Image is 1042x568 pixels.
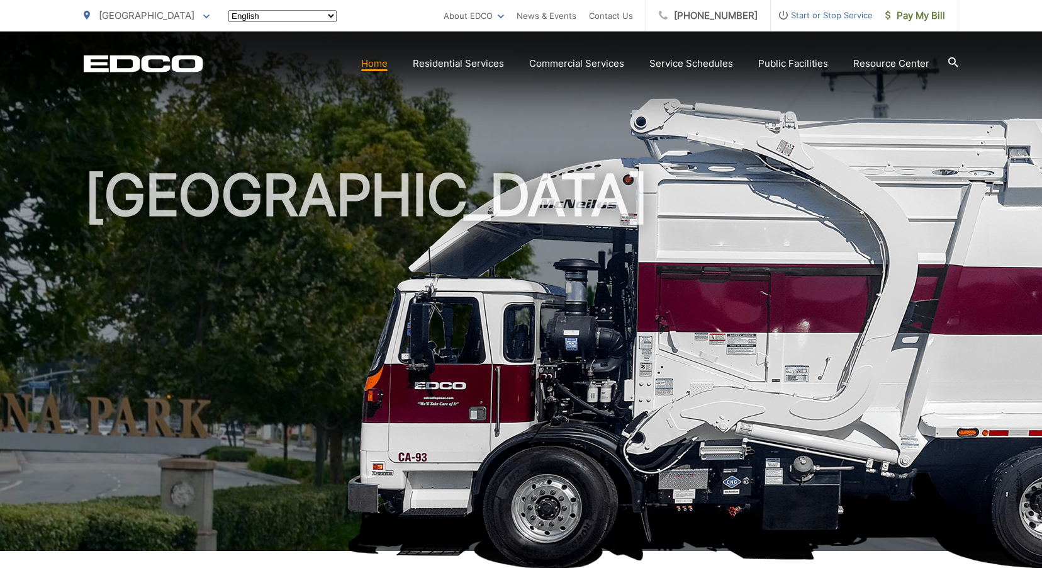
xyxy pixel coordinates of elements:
[649,56,733,71] a: Service Schedules
[517,8,576,23] a: News & Events
[228,10,337,22] select: Select a language
[84,55,203,72] a: EDCD logo. Return to the homepage.
[413,56,504,71] a: Residential Services
[758,56,828,71] a: Public Facilities
[529,56,624,71] a: Commercial Services
[853,56,929,71] a: Resource Center
[361,56,388,71] a: Home
[99,9,194,21] span: [GEOGRAPHIC_DATA]
[444,8,504,23] a: About EDCO
[589,8,633,23] a: Contact Us
[885,8,945,23] span: Pay My Bill
[84,164,958,562] h1: [GEOGRAPHIC_DATA]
